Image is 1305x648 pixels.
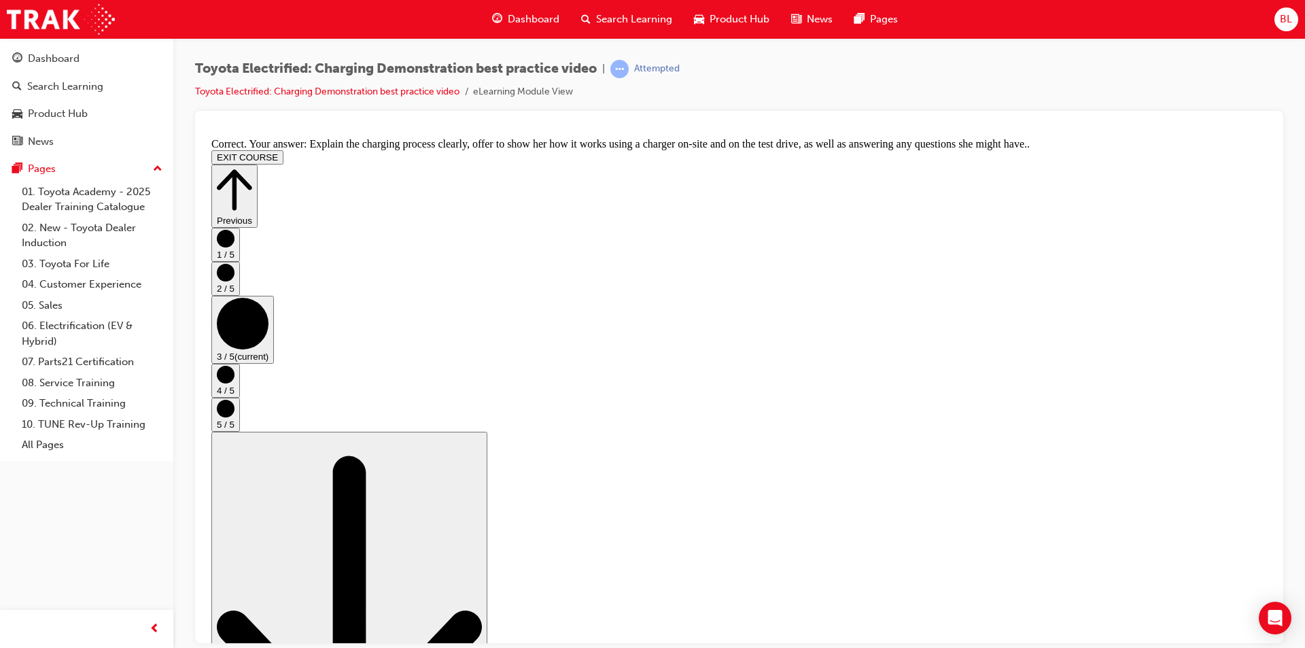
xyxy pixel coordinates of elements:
span: Dashboard [508,12,559,27]
span: 4 / 5 [11,253,29,263]
div: News [28,134,54,150]
span: Search Learning [596,12,672,27]
span: guage-icon [492,11,502,28]
a: 07. Parts21 Certification [16,352,168,373]
span: car-icon [12,108,22,120]
a: 05. Sales [16,295,168,316]
a: All Pages [16,434,168,456]
span: 3 / 5 [11,219,29,229]
div: Pages [28,161,56,177]
button: EXIT COURSE [5,18,77,32]
li: eLearning Module View [473,84,573,100]
a: News [5,129,168,154]
button: Pages [5,156,168,182]
span: 2 / 5 [11,151,29,161]
a: 06. Electrification (EV & Hybrid) [16,316,168,352]
div: Open Intercom Messenger [1259,602,1291,634]
img: Trak [7,4,115,35]
span: up-icon [153,160,162,178]
span: (current) [29,219,63,229]
span: search-icon [581,11,591,28]
button: 1 / 5 [5,95,34,129]
div: Product Hub [28,106,88,122]
a: news-iconNews [780,5,843,33]
span: prev-icon [150,621,160,638]
span: 1 / 5 [11,117,29,127]
div: Search Learning [27,79,103,95]
a: pages-iconPages [843,5,909,33]
button: 3 / 5(current) [5,163,68,231]
a: 09. Technical Training [16,393,168,414]
div: Attempted [634,63,680,75]
a: 10. TUNE Rev-Up Training [16,414,168,435]
span: news-icon [791,11,801,28]
span: car-icon [694,11,704,28]
a: 08. Service Training [16,373,168,394]
button: 5 / 5 [5,265,34,299]
span: Product Hub [710,12,769,27]
a: 02. New - Toyota Dealer Induction [16,218,168,254]
a: guage-iconDashboard [481,5,570,33]
button: BL [1274,7,1298,31]
button: 2 / 5 [5,129,34,163]
span: 5 / 5 [11,287,29,297]
button: 4 / 5 [5,231,34,265]
a: Toyota Electrified: Charging Demonstration best practice video [195,86,459,97]
a: search-iconSearch Learning [570,5,683,33]
a: Product Hub [5,101,168,126]
button: DashboardSearch LearningProduct HubNews [5,44,168,156]
div: Correct. Your answer: Explain the charging process clearly, offer to show her how it works using ... [5,5,1061,18]
a: Search Learning [5,74,168,99]
a: 01. Toyota Academy - 2025 Dealer Training Catalogue [16,182,168,218]
span: Previous [11,83,46,93]
a: car-iconProduct Hub [683,5,780,33]
span: BL [1280,12,1292,27]
span: guage-icon [12,53,22,65]
a: Dashboard [5,46,168,71]
a: 04. Customer Experience [16,274,168,295]
a: 03. Toyota For Life [16,254,168,275]
span: pages-icon [12,163,22,175]
span: News [807,12,833,27]
span: search-icon [12,81,22,93]
button: Previous [5,32,52,95]
span: | [602,61,605,77]
span: pages-icon [854,11,865,28]
div: Dashboard [28,51,80,67]
span: learningRecordVerb_ATTEMPT-icon [610,60,629,78]
span: Pages [870,12,898,27]
span: Toyota Electrified: Charging Demonstration best practice video [195,61,597,77]
span: news-icon [12,136,22,148]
